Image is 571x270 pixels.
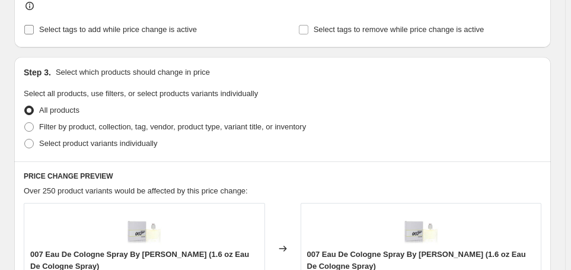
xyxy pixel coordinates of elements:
span: Filter by product, collection, tag, vendor, product type, variant title, or inventory [39,122,306,131]
span: Select tags to remove while price change is active [314,25,484,34]
p: Select which products should change in price [56,66,210,78]
span: Select all products, use filters, or select products variants individually [24,89,258,98]
span: Over 250 product variants would be affected by this price change: [24,186,248,195]
h2: Step 3. [24,66,51,78]
img: 007J0J_f71f0d10-04c4-42b4-b5bb-e223c6ea6f05_80x.jpg [126,209,162,245]
h6: PRICE CHANGE PREVIEW [24,171,541,181]
span: Select tags to add while price change is active [39,25,197,34]
span: All products [39,106,79,115]
span: Select product variants individually [39,139,157,148]
img: 007J0J_f71f0d10-04c4-42b4-b5bb-e223c6ea6f05_80x.jpg [403,209,439,245]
